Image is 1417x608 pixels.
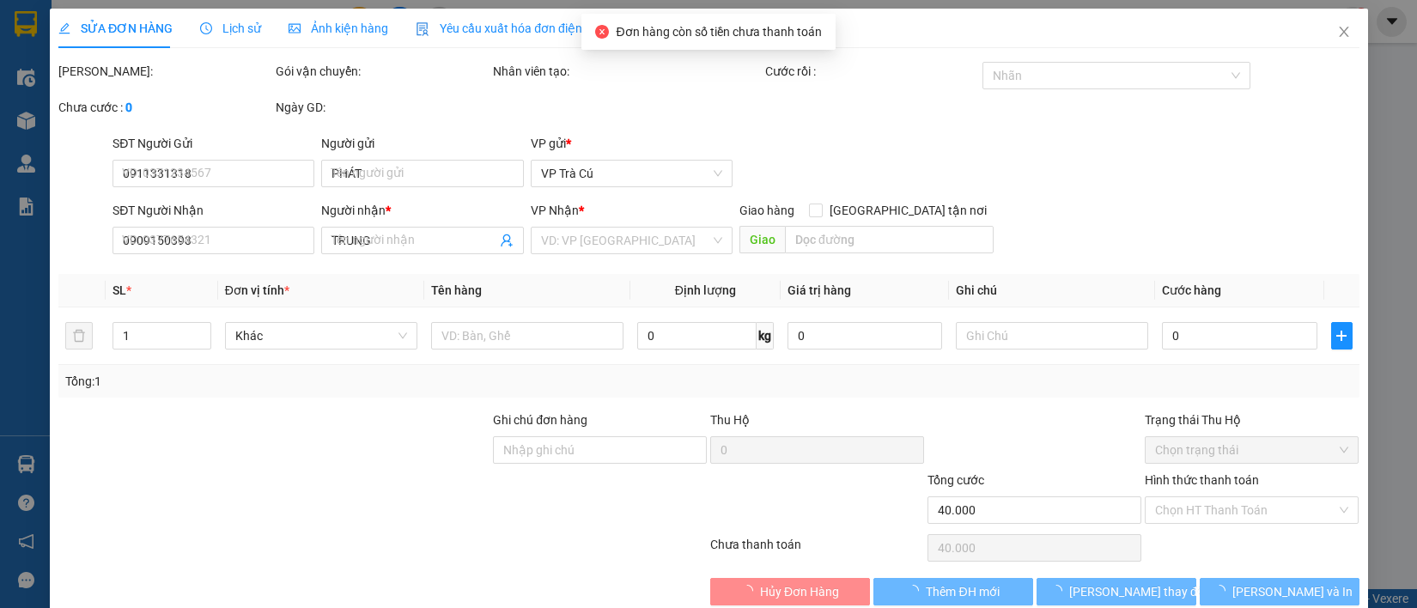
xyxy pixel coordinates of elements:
[1213,585,1232,597] span: loading
[493,436,707,464] input: Ghi chú đơn hàng
[540,161,721,186] span: VP Trà Cú
[1319,9,1367,57] button: Close
[493,413,587,427] label: Ghi chú đơn hàng
[58,62,272,81] div: [PERSON_NAME]:
[710,578,870,605] button: Hủy Đơn Hàng
[1145,473,1259,487] label: Hình thức thanh toán
[321,134,523,153] div: Người gửi
[113,134,314,153] div: SĐT Người Gửi
[289,21,388,35] span: Ảnh kiện hàng
[926,582,999,601] span: Thêm ĐH mới
[756,322,773,350] span: kg
[530,204,578,217] span: VP Nhận
[1199,578,1359,605] button: [PERSON_NAME] và In
[499,234,513,247] span: user-add
[431,322,623,350] input: VD: Bàn, Ghế
[739,204,794,217] span: Giao hàng
[65,372,548,391] div: Tổng: 1
[710,413,750,427] span: Thu Hộ
[1050,585,1069,597] span: loading
[741,585,760,597] span: loading
[416,21,597,35] span: Yêu cầu xuất hóa đơn điện tử
[1145,410,1359,429] div: Trạng thái Thu Hộ
[321,201,523,220] div: Người nhận
[595,25,609,39] span: close-circle
[927,473,984,487] span: Tổng cước
[530,134,732,153] div: VP gửi
[276,62,490,81] div: Gói vận chuyển:
[823,201,994,220] span: [GEOGRAPHIC_DATA] tận nơi
[200,21,261,35] span: Lịch sử
[1331,322,1353,350] button: plus
[58,22,70,34] span: edit
[616,25,821,39] span: Đơn hàng còn số tiền chưa thanh toán
[58,21,173,35] span: SỬA ĐƠN HÀNG
[739,226,785,253] span: Giao
[112,283,125,297] span: SL
[1332,329,1352,343] span: plus
[949,274,1155,307] th: Ghi chú
[760,582,839,601] span: Hủy Đơn Hàng
[1232,582,1352,601] span: [PERSON_NAME] và In
[234,323,406,349] span: Khác
[416,22,429,36] img: icon
[675,283,736,297] span: Định lượng
[1336,25,1350,39] span: close
[708,535,926,565] div: Chưa thanh toán
[764,62,978,81] div: Cước rồi :
[224,283,289,297] span: Đơn vị tính
[907,585,926,597] span: loading
[1037,578,1196,605] button: [PERSON_NAME] thay đổi
[289,22,301,34] span: picture
[956,322,1148,350] input: Ghi Chú
[873,578,1033,605] button: Thêm ĐH mới
[431,283,482,297] span: Tên hàng
[1162,283,1221,297] span: Cước hàng
[113,201,314,220] div: SĐT Người Nhận
[200,22,212,34] span: clock-circle
[1069,582,1207,601] span: [PERSON_NAME] thay đổi
[787,283,850,297] span: Giá trị hàng
[1155,437,1348,463] span: Chọn trạng thái
[65,322,93,350] button: delete
[785,226,994,253] input: Dọc đường
[125,100,132,114] b: 0
[276,98,490,117] div: Ngày GD:
[493,62,761,81] div: Nhân viên tạo:
[58,98,272,117] div: Chưa cước :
